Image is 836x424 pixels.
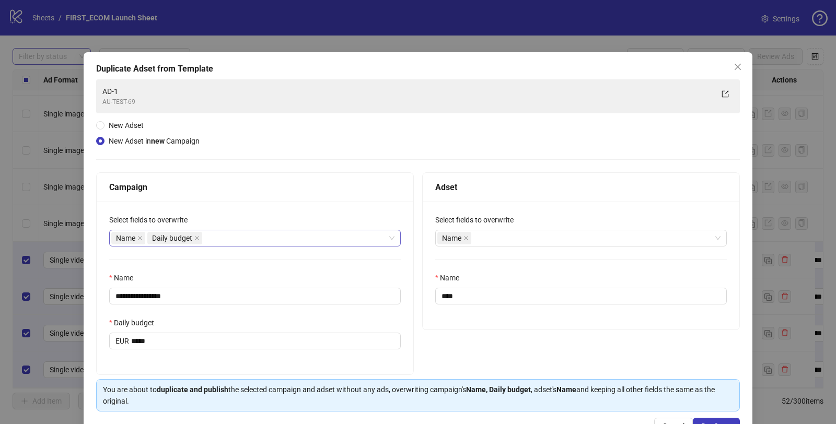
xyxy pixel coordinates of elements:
strong: Name [556,385,576,394]
label: Name [109,272,140,284]
span: Daily budget [147,232,202,244]
span: close [194,235,200,241]
div: AU-TEST-69 [102,97,713,107]
span: close [734,63,742,71]
input: Daily budget [131,333,400,349]
span: close [463,235,469,241]
input: Name [435,288,727,304]
span: New Adset [109,121,144,129]
div: Duplicate Adset from Template [96,63,740,75]
span: export [722,90,729,98]
span: close [137,235,143,241]
input: Name [109,288,401,304]
span: New Adset in Campaign [109,137,200,145]
button: Close [729,58,746,75]
label: Select fields to overwrite [435,214,520,226]
span: Name [442,232,461,244]
label: Name [435,272,466,284]
div: AD-1 [102,86,713,97]
span: Daily budget [152,232,192,244]
label: Daily budget [109,317,161,328]
strong: duplicate and publish [157,385,228,394]
div: Campaign [109,181,401,194]
strong: new [151,137,165,145]
label: Select fields to overwrite [109,214,194,226]
span: Name [111,232,145,244]
div: You are about to the selected campaign and adset without any ads, overwriting campaign's , adset'... [103,384,733,407]
div: Adset [435,181,727,194]
span: Name [437,232,471,244]
strong: Name, Daily budget [466,385,531,394]
span: Name [116,232,135,244]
